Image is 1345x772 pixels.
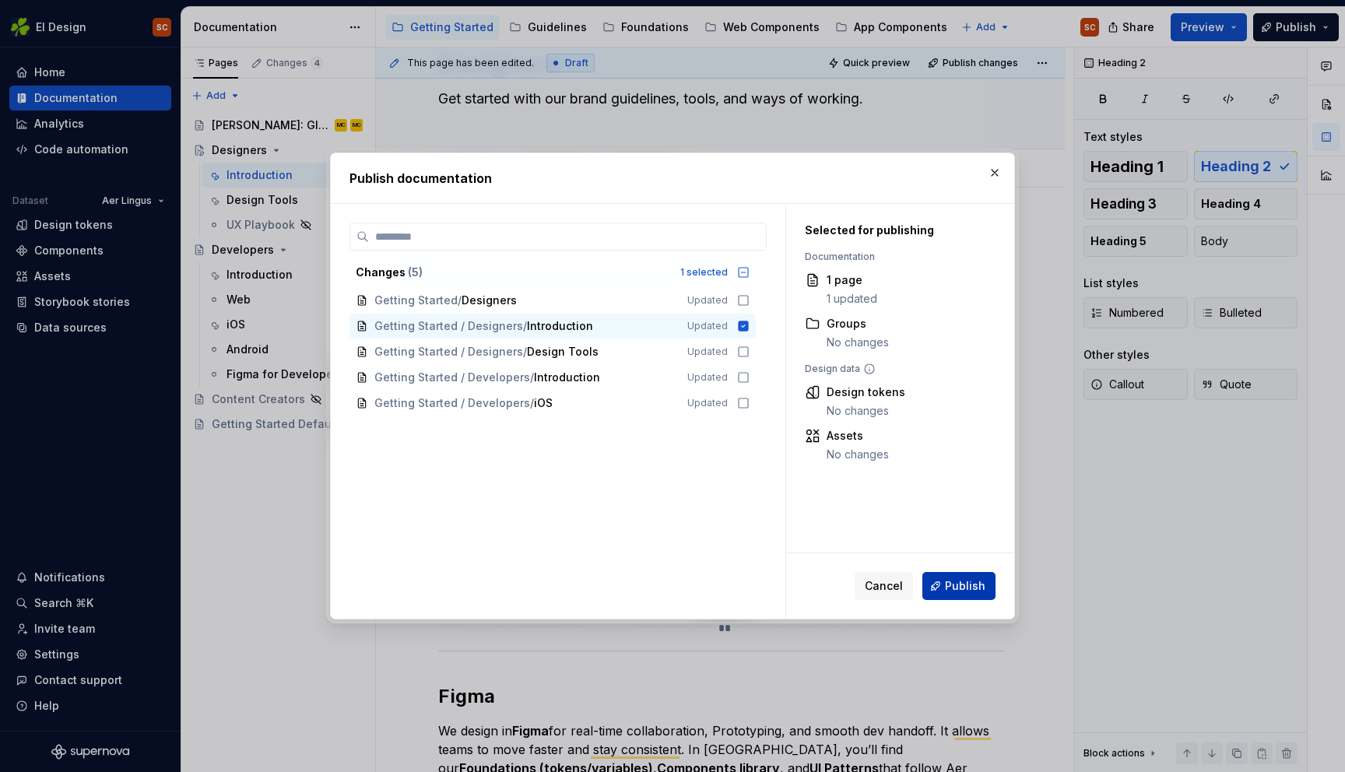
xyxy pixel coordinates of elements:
span: Publish [945,578,985,594]
div: No changes [827,447,889,462]
div: Design tokens [827,384,905,400]
div: Selected for publishing [805,223,988,238]
span: Cancel [865,578,903,594]
span: / [530,395,534,411]
span: iOS [534,395,565,411]
div: Design data [805,363,988,375]
span: Getting Started / Designers [374,318,523,334]
span: Design Tools [527,344,599,360]
span: / [530,370,534,385]
div: Assets [827,428,889,444]
div: Groups [827,316,889,332]
span: ( 5 ) [408,265,423,279]
span: Introduction [534,370,600,385]
div: 1 page [827,272,877,288]
button: Cancel [855,572,913,600]
span: / [523,318,527,334]
div: No changes [827,335,889,350]
span: Updated [687,294,728,307]
button: Publish [922,572,996,600]
span: Getting Started / Designers [374,344,523,360]
div: 1 updated [827,291,877,307]
div: No changes [827,403,905,419]
span: Getting Started / Developers [374,395,530,411]
span: Introduction [527,318,593,334]
div: Changes [356,265,671,280]
span: Updated [687,371,728,384]
h2: Publish documentation [349,169,996,188]
span: Updated [687,346,728,358]
span: Updated [687,320,728,332]
span: Getting Started / Developers [374,370,530,385]
div: 1 selected [680,266,728,279]
div: Documentation [805,251,988,263]
span: Getting Started [374,293,458,308]
span: Designers [462,293,517,308]
span: / [523,344,527,360]
span: Updated [687,397,728,409]
span: / [458,293,462,308]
